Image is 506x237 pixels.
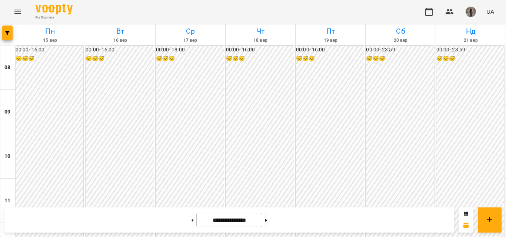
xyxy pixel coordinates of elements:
h6: 17 вер [157,37,224,44]
h6: Пт [297,26,364,37]
h6: 😴😴😴 [16,55,83,63]
h6: 15 вер [16,37,84,44]
img: Voopty Logo [36,4,73,14]
h6: 00:00 - 16:00 [16,46,83,54]
h6: 00:00 - 18:00 [156,46,224,54]
h6: 😴😴😴 [366,55,434,63]
h6: 😴😴😴 [226,55,294,63]
h6: 00:00 - 16:00 [296,46,364,54]
h6: 08 [4,64,10,72]
h6: Вт [86,26,154,37]
h6: 00:00 - 16:00 [86,46,153,54]
h6: 😴😴😴 [436,55,504,63]
h6: Нд [437,26,505,37]
h6: Чт [227,26,294,37]
h6: 16 вер [86,37,154,44]
h6: 18 вер [227,37,294,44]
h6: Сб [367,26,434,37]
h6: Пн [16,26,84,37]
h6: 20 вер [367,37,434,44]
h6: 21 вер [437,37,505,44]
img: ce965af79648ee80b991a93de151fe2f.jpg [466,7,476,17]
button: Menu [9,3,27,21]
h6: 😴😴😴 [156,55,224,63]
span: UA [486,8,494,16]
h6: 10 [4,152,10,160]
h6: 19 вер [297,37,364,44]
h6: Ср [157,26,224,37]
h6: 00:00 - 23:59 [436,46,504,54]
h6: 00:00 - 16:00 [226,46,294,54]
button: UA [483,5,497,18]
h6: 😴😴😴 [86,55,153,63]
span: For Business [36,15,73,20]
h6: 09 [4,108,10,116]
h6: 😴😴😴 [296,55,364,63]
h6: 00:00 - 23:59 [366,46,434,54]
h6: 11 [4,197,10,205]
